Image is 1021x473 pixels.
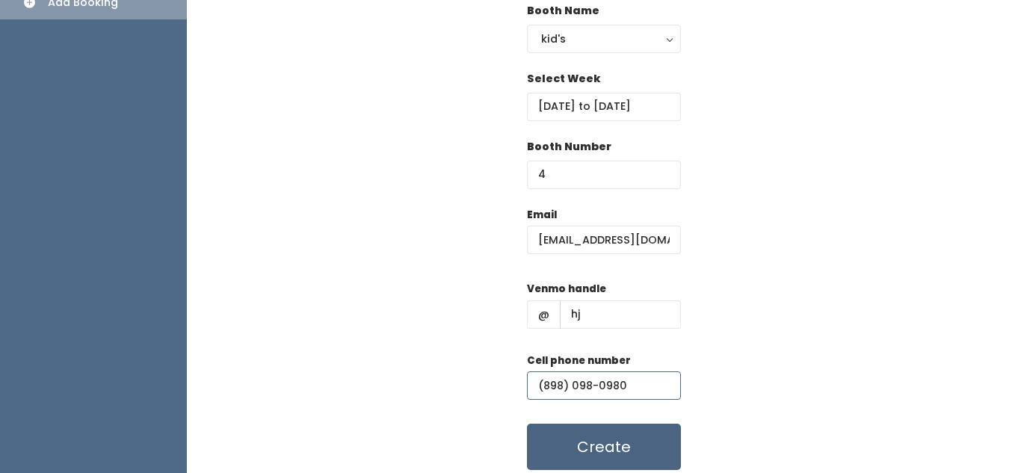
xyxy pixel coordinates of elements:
[527,71,600,87] label: Select Week
[527,353,631,368] label: Cell phone number
[527,424,681,470] button: Create
[527,226,681,254] input: @ .
[527,3,599,19] label: Booth Name
[527,371,681,400] input: (___) ___-____
[541,31,667,47] div: kid's
[527,25,681,53] button: kid's
[527,139,611,155] label: Booth Number
[527,300,561,329] span: @
[527,161,681,189] input: Booth Number
[527,208,557,223] label: Email
[527,93,681,121] input: Select week
[527,282,606,297] label: Venmo handle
